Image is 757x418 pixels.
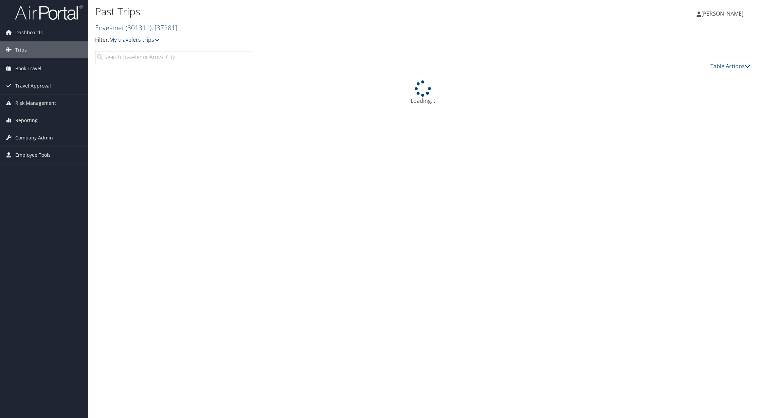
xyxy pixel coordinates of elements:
div: Loading... [95,80,750,105]
span: Reporting [15,112,38,129]
a: Table Actions [710,62,750,70]
span: Risk Management [15,95,56,112]
span: Dashboards [15,24,43,41]
a: [PERSON_NAME] [697,3,750,24]
span: , [ 37281 ] [151,23,177,32]
input: Search Traveler or Arrival City [95,51,251,63]
span: Book Travel [15,60,41,77]
span: [PERSON_NAME] [701,10,743,17]
span: Company Admin [15,129,53,146]
span: ( 301311 ) [126,23,151,32]
span: Travel Approval [15,77,51,94]
span: Employee Tools [15,147,51,164]
a: Envestnet [95,23,177,32]
a: My travelers trips [109,36,160,43]
span: Trips [15,41,27,58]
p: Filter: [95,36,532,44]
h1: Past Trips [95,4,532,19]
img: airportal-logo.png [15,4,83,20]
